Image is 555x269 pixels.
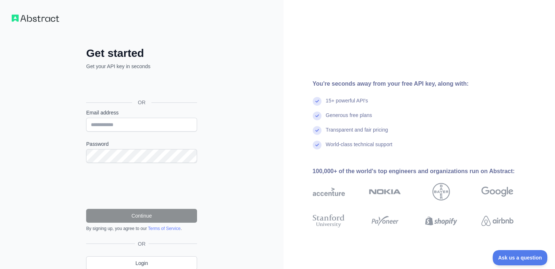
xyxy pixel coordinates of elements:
[82,78,199,94] iframe: Sign in with Google Button
[86,47,197,60] h2: Get started
[369,213,401,229] img: payoneer
[313,141,321,149] img: check mark
[86,172,197,200] iframe: reCAPTCHA
[12,15,59,22] img: Workflow
[86,226,197,231] div: By signing up, you agree to our .
[313,183,345,200] img: accenture
[326,112,372,126] div: Generous free plans
[313,213,345,229] img: stanford university
[313,112,321,120] img: check mark
[132,99,151,106] span: OR
[135,240,149,247] span: OR
[369,183,401,200] img: nokia
[313,79,537,88] div: You're seconds away from your free API key, along with:
[86,140,197,148] label: Password
[481,213,513,229] img: airbnb
[425,213,457,229] img: shopify
[86,209,197,223] button: Continue
[313,167,537,176] div: 100,000+ of the world's top engineers and organizations run on Abstract:
[86,109,197,116] label: Email address
[313,126,321,135] img: check mark
[326,97,368,112] div: 15+ powerful API's
[148,226,180,231] a: Terms of Service
[326,141,393,155] div: World-class technical support
[432,183,450,200] img: bayer
[313,97,321,106] img: check mark
[86,63,197,70] p: Get your API key in seconds
[481,183,513,200] img: google
[493,250,548,265] iframe: Toggle Customer Support
[326,126,388,141] div: Transparent and fair pricing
